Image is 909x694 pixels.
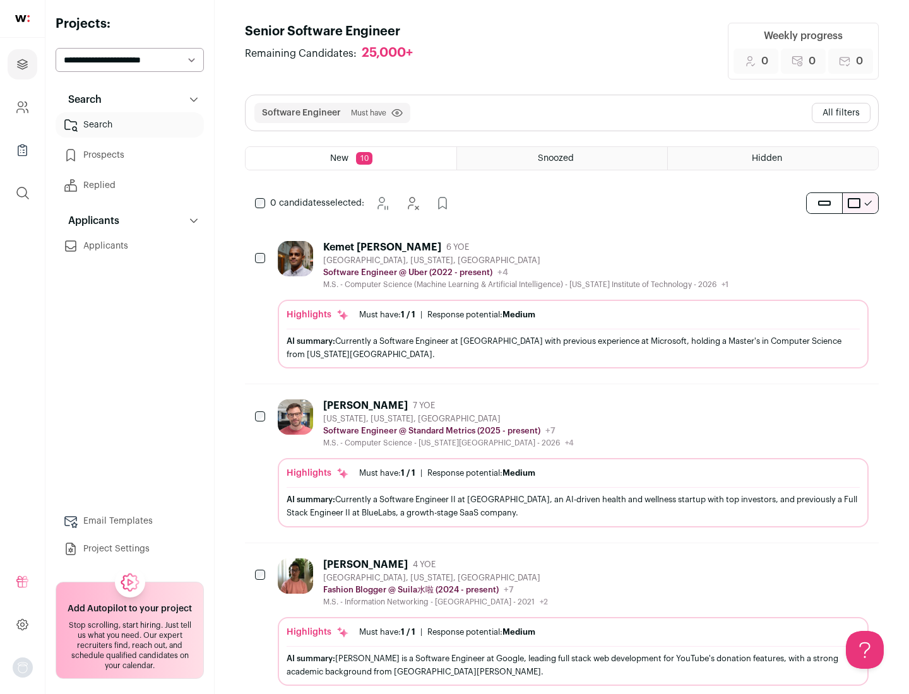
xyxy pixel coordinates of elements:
a: Applicants [56,233,204,259]
a: Company Lists [8,135,37,165]
button: Open dropdown [13,657,33,678]
p: Fashion Blogger @ Suila水啦 (2024 - present) [323,585,499,595]
div: M.S. - Computer Science - [US_STATE][GEOGRAPHIC_DATA] - 2026 [323,438,574,448]
span: 0 [856,54,863,69]
div: Currently a Software Engineer II at [GEOGRAPHIC_DATA], an AI-driven health and wellness startup w... [287,493,860,519]
iframe: Help Scout Beacon - Open [846,631,884,669]
span: AI summary: [287,654,335,662]
div: Weekly progress [764,28,843,44]
span: Hidden [752,154,782,163]
span: Must have [351,108,386,118]
span: AI summary: [287,337,335,345]
span: New [330,154,348,163]
div: Highlights [287,309,349,321]
button: Snooze [369,191,395,216]
a: Project Settings [56,536,204,562]
div: Response potential: [427,468,535,478]
span: 4 YOE [413,560,436,570]
div: 25,000+ [362,45,413,61]
a: Replied [56,173,204,198]
ul: | [359,468,535,478]
span: 1 / 1 [401,310,415,319]
span: Snoozed [538,154,574,163]
a: Hidden [668,147,878,170]
img: 927442a7649886f10e33b6150e11c56b26abb7af887a5a1dd4d66526963a6550.jpg [278,241,313,276]
span: +4 [565,439,574,447]
a: Projects [8,49,37,79]
img: wellfound-shorthand-0d5821cbd27db2630d0214b213865d53afaa358527fdda9d0ea32b1df1b89c2c.svg [15,15,30,22]
p: Applicants [61,213,119,228]
h1: Senior Software Engineer [245,23,425,40]
a: [PERSON_NAME] 4 YOE [GEOGRAPHIC_DATA], [US_STATE], [GEOGRAPHIC_DATA] Fashion Blogger @ Suila水啦 (2... [278,558,869,686]
button: Hide [400,191,425,216]
span: 0 [809,54,816,69]
span: Medium [502,628,535,636]
h2: Add Autopilot to your project [68,603,192,615]
div: Response potential: [427,310,535,320]
p: Search [61,92,102,107]
div: [US_STATE], [US_STATE], [GEOGRAPHIC_DATA] [323,414,574,424]
div: Must have: [359,627,415,637]
button: Add to Prospects [430,191,455,216]
span: Remaining Candidates: [245,46,357,61]
div: Currently a Software Engineer at [GEOGRAPHIC_DATA] with previous experience at Microsoft, holding... [287,334,860,361]
button: Applicants [56,208,204,233]
div: M.S. - Information Networking - [GEOGRAPHIC_DATA] - 2021 [323,597,548,607]
a: Kemet [PERSON_NAME] 6 YOE [GEOGRAPHIC_DATA], [US_STATE], [GEOGRAPHIC_DATA] Software Engineer @ Ub... [278,241,869,368]
span: +2 [540,598,548,606]
a: [PERSON_NAME] 7 YOE [US_STATE], [US_STATE], [GEOGRAPHIC_DATA] Software Engineer @ Standard Metric... [278,399,869,527]
ul: | [359,627,535,637]
span: +7 [545,426,555,435]
div: Highlights [287,626,349,638]
p: Software Engineer @ Uber (2022 - present) [323,268,492,278]
div: Must have: [359,468,415,478]
div: Stop scrolling, start hiring. Just tell us what you need. Our expert recruiters find, reach out, ... [64,620,196,671]
img: nopic.png [13,657,33,678]
span: 1 / 1 [401,628,415,636]
div: [PERSON_NAME] [323,558,408,571]
button: Software Engineer [262,107,341,119]
span: Medium [502,469,535,477]
div: M.S. - Computer Science (Machine Learning & Artificial Intelligence) - [US_STATE] Institute of Te... [323,279,728,290]
span: 10 [356,152,372,165]
p: Software Engineer @ Standard Metrics (2025 - present) [323,426,540,436]
button: All filters [812,103,870,123]
div: Response potential: [427,627,535,637]
img: ebffc8b94a612106133ad1a79c5dcc917f1f343d62299c503ebb759c428adb03.jpg [278,558,313,594]
div: Highlights [287,467,349,479]
div: Kemet [PERSON_NAME] [323,241,441,254]
ul: | [359,310,535,320]
span: +4 [497,268,508,277]
h2: Projects: [56,15,204,33]
span: Medium [502,310,535,319]
span: 1 / 1 [401,469,415,477]
span: AI summary: [287,495,335,503]
a: Search [56,112,204,138]
span: 6 YOE [446,242,469,252]
span: +1 [722,281,728,288]
span: 7 YOE [413,401,435,411]
a: Prospects [56,143,204,168]
div: [PERSON_NAME] [323,399,408,412]
a: Email Templates [56,509,204,534]
div: Must have: [359,310,415,320]
span: selected: [270,197,364,209]
a: Add Autopilot to your project Stop scrolling, start hiring. Just tell us what you need. Our exper... [56,582,204,679]
button: Search [56,87,204,112]
span: 0 candidates [270,199,326,208]
span: +7 [504,585,514,594]
div: [PERSON_NAME] is a Software Engineer at Google, leading full stack web development for YouTube's ... [287,652,860,678]
div: [GEOGRAPHIC_DATA], [US_STATE], [GEOGRAPHIC_DATA] [323,256,728,266]
a: Snoozed [457,147,667,170]
span: 0 [761,54,768,69]
img: 92c6d1596c26b24a11d48d3f64f639effaf6bd365bf059bea4cfc008ddd4fb99.jpg [278,399,313,435]
a: Company and ATS Settings [8,92,37,122]
div: [GEOGRAPHIC_DATA], [US_STATE], [GEOGRAPHIC_DATA] [323,573,548,583]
